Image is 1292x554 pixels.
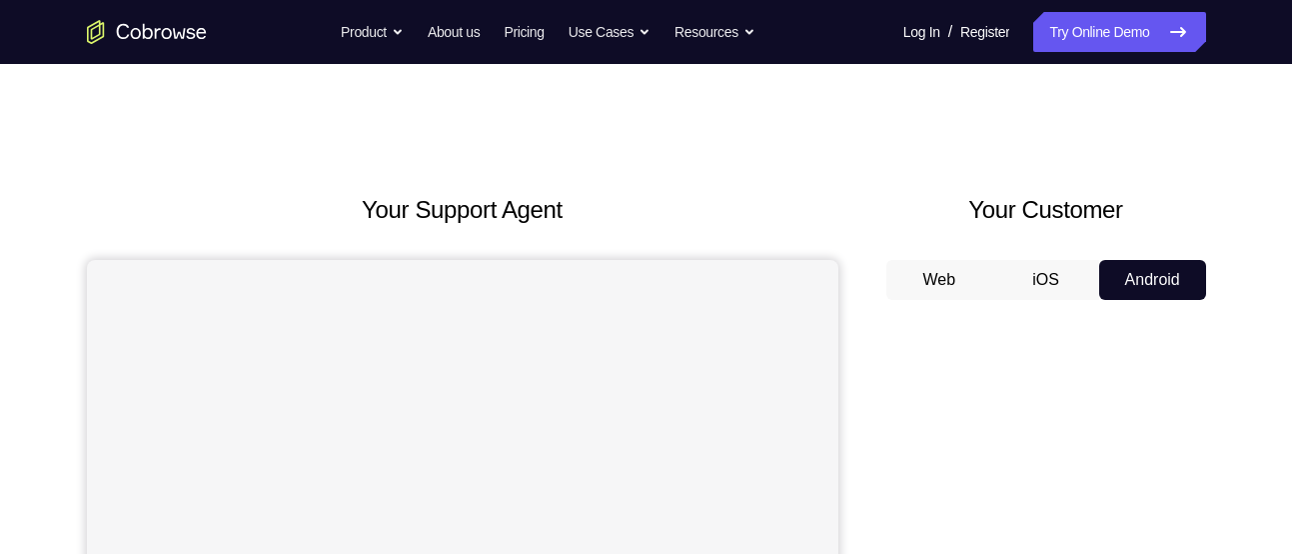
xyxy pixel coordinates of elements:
button: Product [341,12,404,52]
a: Try Online Demo [1033,12,1205,52]
span: / [948,20,952,44]
a: Go to the home page [87,20,207,44]
h2: Your Customer [886,192,1206,228]
a: About us [428,12,480,52]
a: Register [960,12,1009,52]
a: Pricing [504,12,544,52]
button: Web [886,260,993,300]
button: Resources [674,12,755,52]
button: iOS [992,260,1099,300]
h2: Your Support Agent [87,192,838,228]
a: Log In [903,12,940,52]
button: Use Cases [569,12,650,52]
button: Android [1099,260,1206,300]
